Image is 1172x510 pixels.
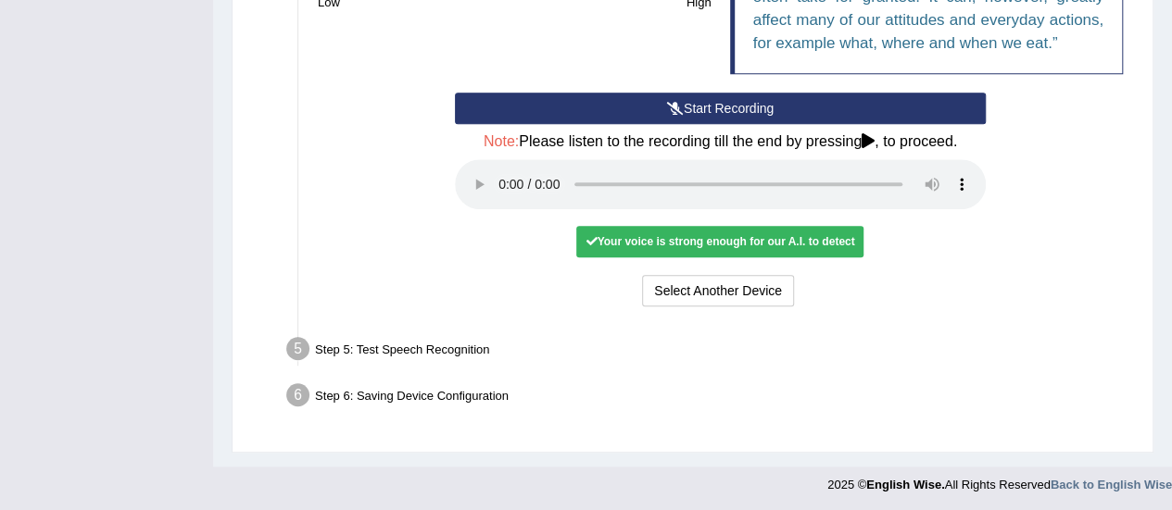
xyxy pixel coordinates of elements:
div: Your voice is strong enough for our A.I. to detect [576,226,863,257]
div: Step 6: Saving Device Configuration [278,378,1144,418]
button: Start Recording [455,93,986,124]
div: 2025 © All Rights Reserved [827,466,1172,493]
span: Note: [484,133,519,149]
h4: Please listen to the recording till the end by pressing , to proceed. [455,133,986,150]
button: Select Another Device [642,275,794,306]
a: Back to English Wise [1051,478,1172,491]
div: Step 5: Test Speech Recognition [278,331,1144,372]
strong: English Wise. [866,478,944,491]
